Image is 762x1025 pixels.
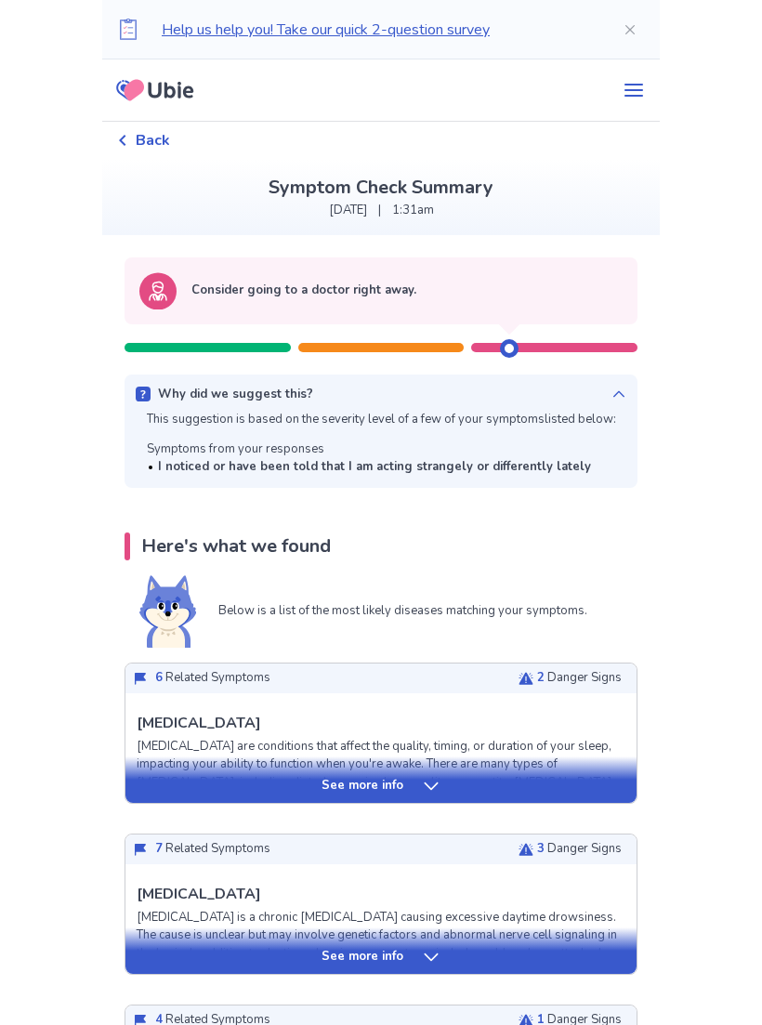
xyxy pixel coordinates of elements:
[139,575,196,648] img: Shiba
[155,669,163,686] span: 6
[322,948,403,966] p: See more info
[137,883,261,905] p: [MEDICAL_DATA]
[158,458,591,475] b: I noticed or have been told that I am acting strangely or differently lately
[392,202,434,220] p: 1:31am
[378,202,381,220] p: |
[537,840,545,857] span: 3
[329,202,367,220] p: [DATE]
[322,777,403,795] p: See more info
[608,72,660,109] button: menu
[218,602,587,621] p: Below is a list of the most likely diseases matching your symptoms.
[537,669,622,688] p: Danger Signs
[137,909,625,1000] p: [MEDICAL_DATA] is a chronic [MEDICAL_DATA] causing excessive daytime drowsiness. The cause is unc...
[155,840,163,857] span: 7
[141,532,331,560] p: Here's what we found
[155,840,270,859] p: Related Symptoms
[137,712,261,734] p: [MEDICAL_DATA]
[191,282,416,300] p: Consider going to a doctor right away.
[147,411,616,429] p: This suggestion is based on the severity level of a few of your symptoms listed below:
[537,840,622,859] p: Danger Signs
[162,19,593,41] p: Help us help you! Take our quick 2-question survey
[137,738,625,829] p: [MEDICAL_DATA] are conditions that affect the quality, timing, or duration of your sleep, impacti...
[136,129,170,151] span: Back
[537,669,545,686] span: 2
[147,440,591,477] div: Symptoms from your responses
[117,174,645,202] p: Symptom Check Summary
[158,386,313,404] p: Why did we suggest this?
[155,669,270,688] p: Related Symptoms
